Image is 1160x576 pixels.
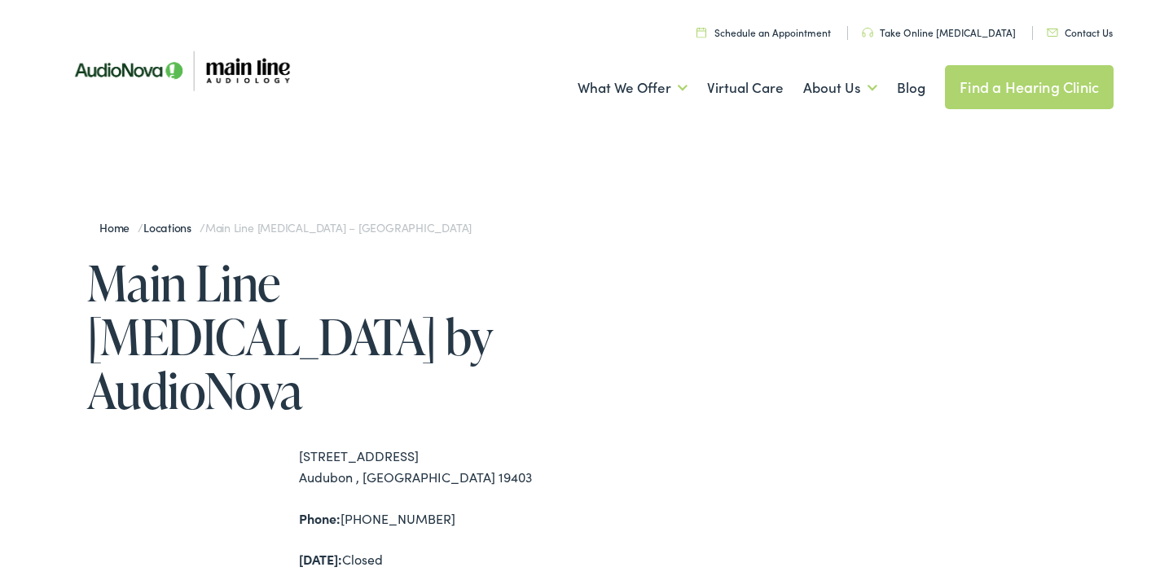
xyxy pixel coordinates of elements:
[945,65,1114,109] a: Find a Hearing Clinic
[99,219,138,235] a: Home
[205,219,472,235] span: Main Line [MEDICAL_DATA] – [GEOGRAPHIC_DATA]
[1047,29,1058,37] img: utility icon
[862,25,1016,39] a: Take Online [MEDICAL_DATA]
[897,58,925,118] a: Blog
[696,27,706,37] img: utility icon
[803,58,877,118] a: About Us
[299,550,342,568] strong: [DATE]:
[1047,25,1113,39] a: Contact Us
[862,28,873,37] img: utility icon
[299,446,580,487] div: [STREET_ADDRESS] Audubon , [GEOGRAPHIC_DATA] 19403
[87,256,580,417] h1: Main Line [MEDICAL_DATA] by AudioNova
[696,25,831,39] a: Schedule an Appointment
[299,509,341,527] strong: Phone:
[707,58,784,118] a: Virtual Care
[99,219,472,235] span: / /
[143,219,200,235] a: Locations
[299,508,580,530] div: [PHONE_NUMBER]
[578,58,688,118] a: What We Offer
